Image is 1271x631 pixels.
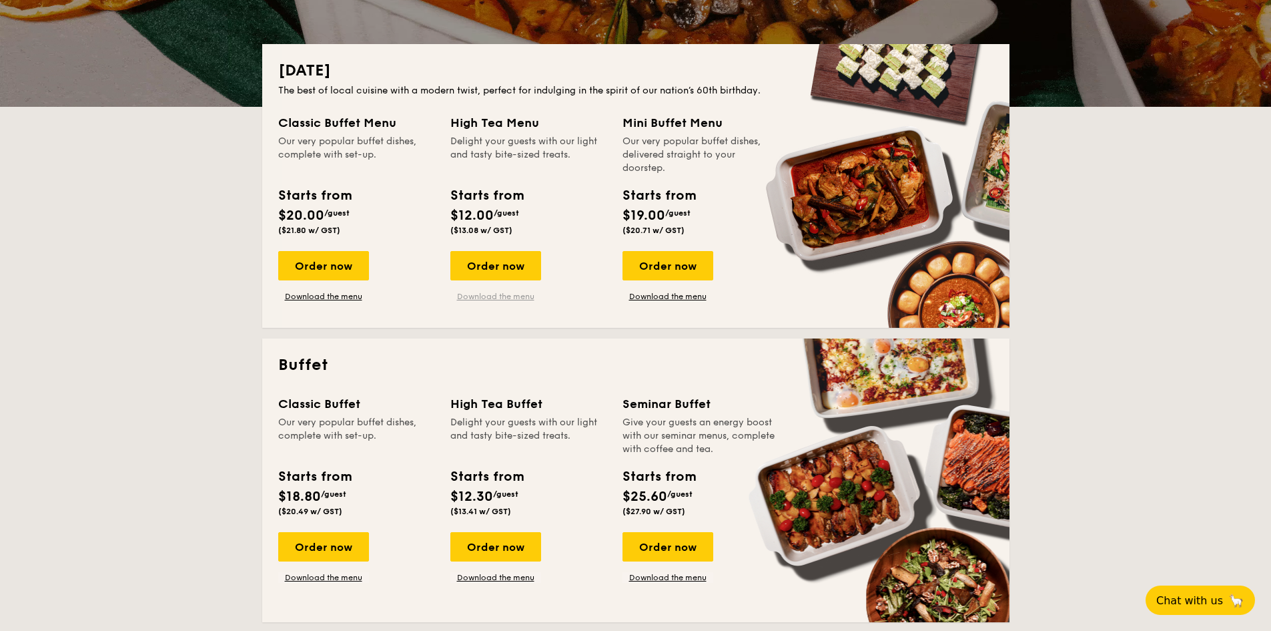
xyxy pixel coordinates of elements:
div: Starts from [450,467,523,487]
a: Download the menu [622,572,713,583]
div: Our very popular buffet dishes, complete with set-up. [278,416,434,456]
button: Chat with us🦙 [1146,586,1255,615]
span: $12.30 [450,489,493,505]
span: /guest [324,208,350,218]
span: /guest [667,489,693,499]
span: /guest [321,489,346,499]
div: Delight your guests with our light and tasty bite-sized treats. [450,135,606,175]
div: High Tea Menu [450,114,606,132]
span: $18.80 [278,489,321,505]
a: Download the menu [278,572,369,583]
h2: Buffet [278,355,993,376]
span: /guest [493,489,518,499]
h2: [DATE] [278,60,993,81]
span: $25.60 [622,489,667,505]
span: ($20.49 w/ GST) [278,507,342,516]
span: ($20.71 w/ GST) [622,226,685,235]
div: Order now [278,532,369,562]
div: Starts from [622,467,695,487]
div: Starts from [622,186,695,206]
div: Our very popular buffet dishes, delivered straight to your doorstep. [622,135,779,175]
div: Order now [622,251,713,280]
a: Download the menu [450,572,541,583]
span: /guest [494,208,519,218]
div: Classic Buffet [278,395,434,413]
div: Delight your guests with our light and tasty bite-sized treats. [450,416,606,456]
span: ($21.80 w/ GST) [278,226,340,235]
div: Order now [622,532,713,562]
div: Starts from [278,186,351,206]
div: The best of local cuisine with a modern twist, perfect for indulging in the spirit of our nation’... [278,84,993,97]
span: Chat with us [1156,594,1223,607]
div: Starts from [450,186,523,206]
span: ($13.41 w/ GST) [450,507,511,516]
div: Classic Buffet Menu [278,114,434,132]
span: $19.00 [622,208,665,224]
div: Seminar Buffet [622,395,779,413]
a: Download the menu [278,291,369,302]
span: ($13.08 w/ GST) [450,226,512,235]
div: Give your guests an energy boost with our seminar menus, complete with coffee and tea. [622,416,779,456]
a: Download the menu [450,291,541,302]
div: Order now [450,251,541,280]
a: Download the menu [622,291,713,302]
div: Order now [278,251,369,280]
div: Mini Buffet Menu [622,114,779,132]
span: $20.00 [278,208,324,224]
span: ($27.90 w/ GST) [622,507,685,516]
span: /guest [665,208,691,218]
div: Order now [450,532,541,562]
div: High Tea Buffet [450,395,606,413]
div: Starts from [278,467,351,487]
span: 🦙 [1228,593,1244,608]
span: $12.00 [450,208,494,224]
div: Our very popular buffet dishes, complete with set-up. [278,135,434,175]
